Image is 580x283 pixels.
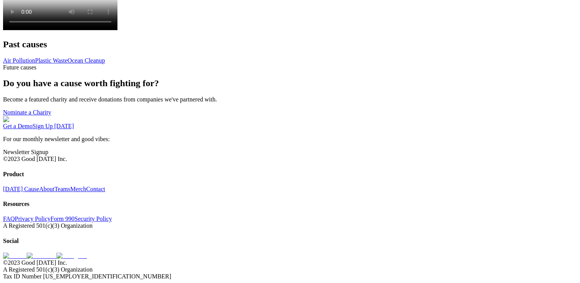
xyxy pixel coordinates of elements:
img: Instagram [56,252,87,259]
div: ©2023 Good [DATE] Inc. [3,156,577,162]
img: GoodToday [3,116,38,123]
img: Twitter [3,252,27,259]
span: Future causes [3,64,37,71]
h2: Past causes [3,39,577,50]
a: Get a Demo [3,123,32,129]
img: Facebook [27,252,56,259]
a: Plastic Waste [35,57,67,64]
a: [DATE] Cause [3,186,39,192]
a: About [39,186,55,192]
div: ©2023 Good [DATE] Inc. [3,259,577,266]
h4: Product [3,171,577,178]
p: For our monthly newsletter and good vibes: [3,136,577,143]
h2: Do you have a cause worth fighting for? [3,78,577,88]
div: A Registered 501(c)(3) Organization [3,266,577,273]
div: A Registered 501(c)(3) Organization [3,222,577,229]
a: Form 990 [51,215,75,222]
a: Teams [55,186,71,192]
a: Newsletter Signup [3,149,48,155]
a: Ocean Cleanup [67,57,105,64]
a: Air Pollution [3,57,35,64]
a: Merch [70,186,86,192]
a: Privacy Policy [15,215,51,222]
h4: Resources [3,201,577,207]
a: Nominate a Charity [3,109,51,116]
h4: Social [3,238,577,244]
div: Tax ID Number [US_EMPLOYER_IDENTIFICATION_NUMBER] [3,273,577,280]
p: Become a featured charity and receive donations from companies we've partnered with. [3,96,577,103]
a: Contact [86,186,105,192]
a: Security Policy [74,215,112,222]
a: FAQ [3,215,15,222]
a: Sign Up [DATE] [32,123,74,129]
